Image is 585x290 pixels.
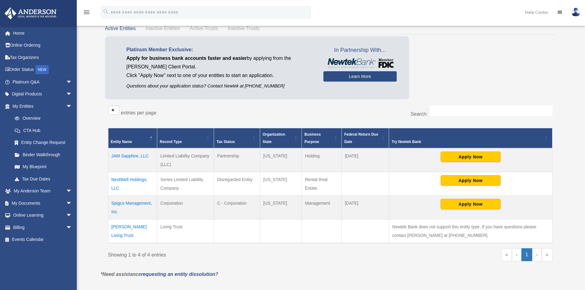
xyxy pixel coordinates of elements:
[108,172,157,196] td: NestWell Holdings, LLC
[521,248,532,261] a: 1
[441,152,501,162] button: Apply Now
[323,45,397,55] span: In Partnership With...
[542,248,552,261] a: Last
[108,219,157,243] td: [PERSON_NAME] Living Trust
[441,175,501,186] button: Apply Now
[216,140,235,144] span: Tax Status
[35,65,49,74] div: NEW
[304,132,321,144] span: Business Purpose
[9,137,78,149] a: Entity Change Request
[66,209,78,222] span: arrow_drop_down
[141,272,215,277] a: requesting an entity dissolution
[160,140,182,144] span: Record Type
[108,248,326,259] div: Showing 1 to 4 of 4 entries
[263,132,285,144] span: Organization State
[260,128,302,149] th: Organization State: Activate to sort
[9,124,78,137] a: CTA Hub
[9,149,78,161] a: Binder Walkthrough
[9,161,78,173] a: My Blueprint
[532,248,542,261] a: Next
[441,199,501,209] button: Apply Now
[83,9,90,16] i: menu
[214,196,260,219] td: C - Corporation
[326,58,394,68] img: NewtekBankLogoSM.png
[146,26,180,31] span: Inactive Entities
[157,196,214,219] td: Corporation
[127,45,314,54] p: Platinum Member Exclusive:
[214,148,260,172] td: Partnership
[108,148,157,172] td: JAM Sapphire, LLC
[83,11,90,16] a: menu
[323,71,397,82] a: Learn More
[4,76,81,88] a: Platinum Q&Aarrow_drop_down
[4,185,81,197] a: My Anderson Teamarrow_drop_down
[341,196,389,219] td: [DATE]
[214,172,260,196] td: Disregarded Entity
[411,111,427,117] label: Search:
[127,56,247,61] span: Apply for business bank accounts faster and easier
[157,219,214,243] td: Living Trust
[392,138,543,145] div: Try Newtek Bank
[9,173,78,185] a: Tax Due Dates
[127,82,314,90] p: Questions about your application status? Contact Newtek at [PHONE_NUMBER]
[4,221,81,234] a: Billingarrow_drop_down
[103,8,109,15] i: search
[4,27,81,39] a: Home
[4,209,81,222] a: Online Learningarrow_drop_down
[344,132,378,144] span: Federal Return Due Date
[4,234,81,246] a: Events Calendar
[101,272,218,277] em: *Need assistance ?
[66,185,78,198] span: arrow_drop_down
[302,172,342,196] td: Rental Real Estate
[127,54,314,71] p: by applying from the [PERSON_NAME] Client Portal.
[105,26,136,31] span: Active Entities
[4,39,81,52] a: Online Ordering
[121,110,157,115] label: entries per page
[389,128,552,149] th: Try Newtek Bank : Activate to sort
[4,88,81,100] a: Digital Productsarrow_drop_down
[302,128,342,149] th: Business Purpose: Activate to sort
[66,197,78,210] span: arrow_drop_down
[3,7,58,19] img: Anderson Advisors Platinum Portal
[157,128,214,149] th: Record Type: Activate to sort
[157,172,214,196] td: Series Limited Liability Company
[127,71,314,80] p: Click "Apply Now" next to one of your entities to start an application.
[4,51,81,64] a: Tax Organizers
[260,172,302,196] td: [US_STATE]
[4,197,81,209] a: My Documentsarrow_drop_down
[302,196,342,219] td: Management
[190,26,218,31] span: Active Trusts
[228,26,259,31] span: Inactive Trusts
[66,88,78,101] span: arrow_drop_down
[111,140,132,144] span: Entity Name
[341,128,389,149] th: Federal Return Due Date: Activate to sort
[108,128,157,149] th: Entity Name: Activate to invert sorting
[66,76,78,88] span: arrow_drop_down
[66,221,78,234] span: arrow_drop_down
[302,148,342,172] td: Holding
[512,248,521,261] a: Previous
[501,248,512,261] a: First
[341,148,389,172] td: [DATE]
[4,100,78,112] a: My Entitiesarrow_drop_down
[260,148,302,172] td: [US_STATE]
[571,8,580,17] img: User Pic
[260,196,302,219] td: [US_STATE]
[9,112,75,125] a: Overview
[108,196,157,219] td: Spigco Management, Inc.
[214,128,260,149] th: Tax Status: Activate to sort
[389,219,552,243] td: Newtek Bank does not support this entity type. If you have questions please contact [PERSON_NAME]...
[66,100,78,113] span: arrow_drop_down
[4,64,81,76] a: Order StatusNEW
[157,148,214,172] td: Limited Liability Company (LLC)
